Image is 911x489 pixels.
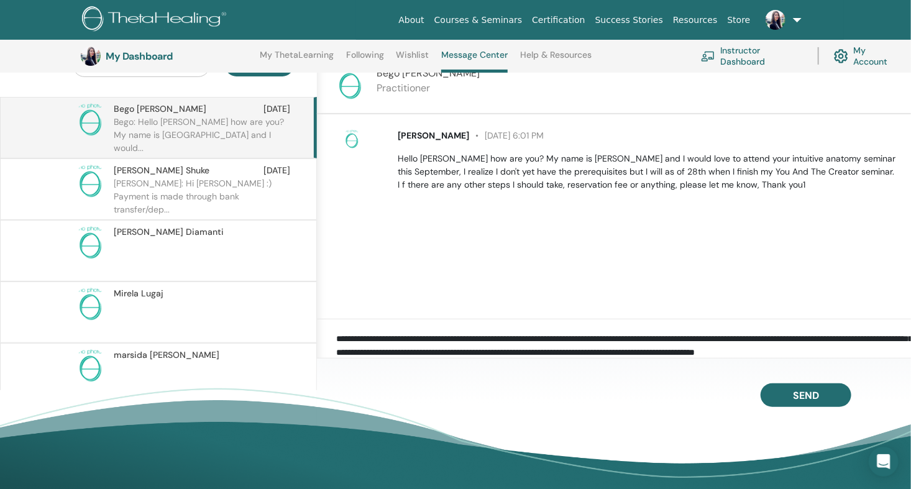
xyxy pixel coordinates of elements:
[869,447,899,477] div: Open Intercom Messenger
[668,9,723,32] a: Resources
[393,9,429,32] a: About
[377,81,480,96] p: Practitioner
[114,349,219,362] span: marsida [PERSON_NAME]
[263,164,290,177] span: [DATE]
[73,164,108,199] img: no-photo.png
[398,152,897,191] p: Hello [PERSON_NAME] how are you? My name is [PERSON_NAME] and I would love to attend your intuiti...
[342,129,362,149] img: no-photo.png
[106,50,230,62] h3: My Dashboard
[81,46,101,66] img: default.jpg
[701,42,803,70] a: Instructor Dashboard
[441,50,508,73] a: Message Center
[82,6,231,34] img: logo.png
[332,66,367,101] img: no-photo.png
[73,349,108,383] img: no-photo.png
[377,66,480,80] span: Bego [PERSON_NAME]
[396,50,429,70] a: Wishlist
[114,164,209,177] span: [PERSON_NAME] Shuke
[263,103,290,116] span: [DATE]
[73,103,108,137] img: no-photo.png
[73,226,108,260] img: no-photo.png
[520,50,592,70] a: Help & Resources
[761,383,851,407] button: Send
[834,42,900,70] a: My Account
[73,287,108,322] img: no-photo.png
[398,130,469,141] span: [PERSON_NAME]
[590,9,668,32] a: Success Stories
[114,103,206,116] span: Bego [PERSON_NAME]
[429,9,528,32] a: Courses & Seminars
[766,10,785,30] img: default.jpg
[114,226,224,239] span: [PERSON_NAME] Diamanti
[346,50,384,70] a: Following
[701,51,715,62] img: chalkboard-teacher.svg
[114,177,294,214] p: [PERSON_NAME]: Hi [PERSON_NAME] :) Payment is made through bank transfer/dep...
[469,130,544,141] span: [DATE] 6:01 PM
[527,9,590,32] a: Certification
[834,46,848,66] img: cog.svg
[723,9,756,32] a: Store
[793,389,819,402] span: Send
[114,116,294,153] p: Bego: Hello [PERSON_NAME] how are you? My name is [GEOGRAPHIC_DATA] and I would...
[260,50,334,70] a: My ThetaLearning
[114,287,163,300] span: Mirela Lugaj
